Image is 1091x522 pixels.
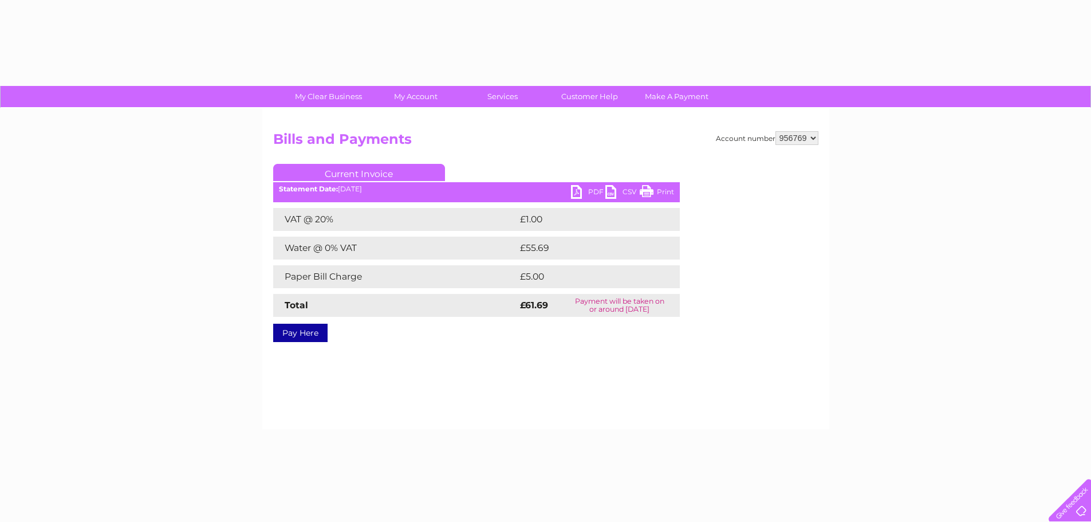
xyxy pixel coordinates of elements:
a: Pay Here [273,324,328,342]
td: Paper Bill Charge [273,265,517,288]
div: Account number [716,131,818,145]
strong: £61.69 [520,300,548,311]
h2: Bills and Payments [273,131,818,153]
a: CSV [605,185,640,202]
a: My Clear Business [281,86,376,107]
td: £1.00 [517,208,652,231]
a: Customer Help [542,86,637,107]
strong: Total [285,300,308,311]
a: Make A Payment [629,86,724,107]
td: £55.69 [517,237,657,260]
td: Payment will be taken on or around [DATE] [560,294,680,317]
td: £5.00 [517,265,653,288]
a: Current Invoice [273,164,445,181]
a: Print [640,185,674,202]
a: PDF [571,185,605,202]
b: Statement Date: [279,185,338,193]
a: My Account [368,86,463,107]
div: [DATE] [273,185,680,193]
a: Services [455,86,550,107]
td: VAT @ 20% [273,208,517,231]
td: Water @ 0% VAT [273,237,517,260]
